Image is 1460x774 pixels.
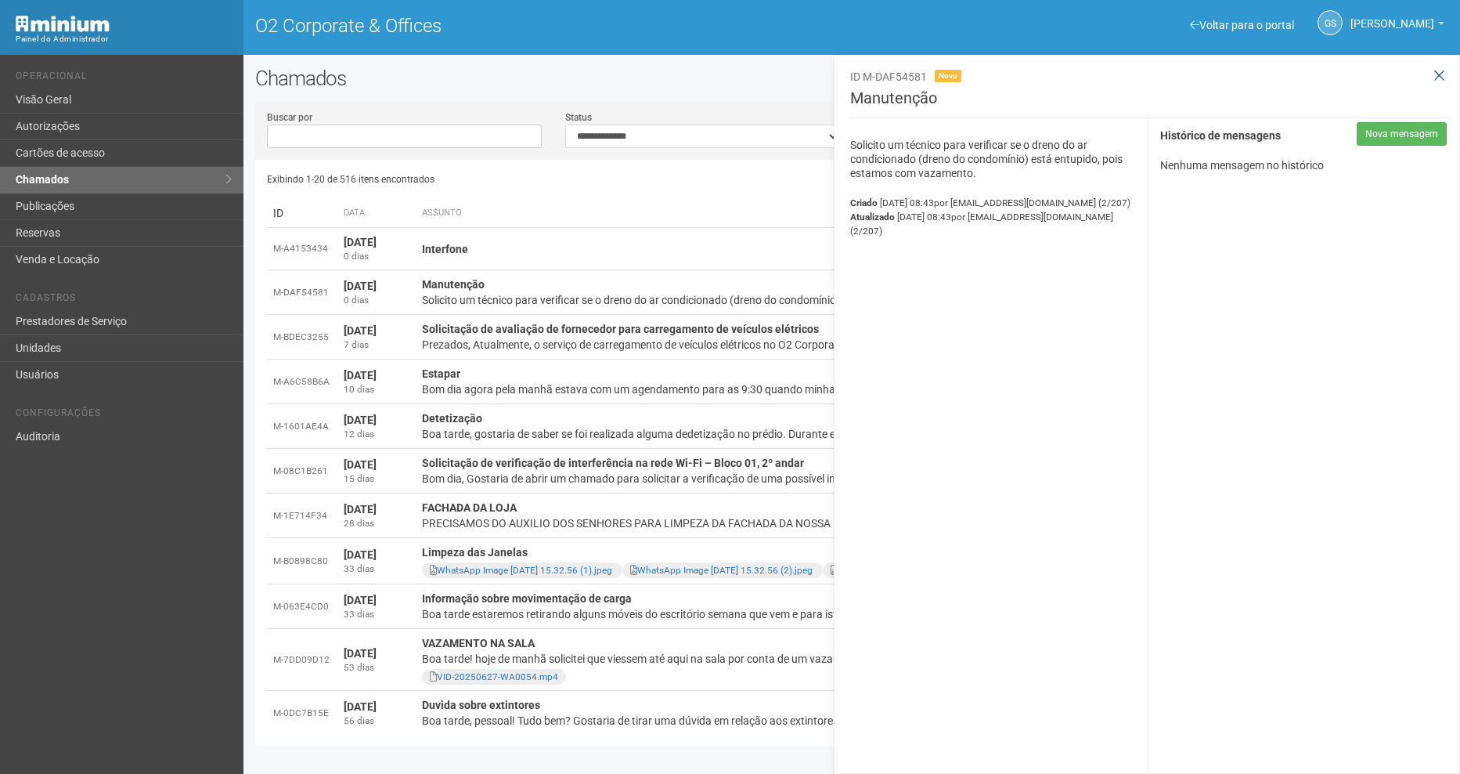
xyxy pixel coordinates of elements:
[422,637,535,649] strong: VAZAMENTO NA SALA
[267,584,337,629] td: M-063E4CD0
[255,16,840,36] h1: O2 Corporate & Offices
[344,414,377,426] strong: [DATE]
[430,671,558,682] a: VID-20250627-WA0054.mp4
[630,565,813,576] a: WhatsApp Image [DATE] 15.32.56 (2).jpeg
[430,565,612,576] a: WhatsApp Image [DATE] 15.32.56 (1).jpeg
[850,138,1137,180] p: Solicito um técnico para verificar se o dreno do ar condicionado (dreno do condomínio) está entup...
[267,404,337,449] td: M-1601AE4A
[344,324,377,337] strong: [DATE]
[16,292,232,309] li: Cadastros
[344,661,409,675] div: 53 dias
[422,501,517,514] strong: FACHADA DA LOJA
[337,199,416,228] th: Data
[422,426,1169,442] div: Boa tarde, gostaria de saber se foi realizada alguma dedetização no prédio. Durante esta semana ...
[422,278,485,291] strong: Manutenção
[1190,19,1294,31] a: Voltar para o portal
[267,449,337,494] td: M-08C1B261
[344,383,409,396] div: 10 dias
[422,337,1169,353] div: Prezados, Atualmente, o serviço de carregamento de veículos elétricos no O2 Corporate é fornecido...
[344,548,377,561] strong: [DATE]
[934,197,1130,208] span: por [EMAIL_ADDRESS][DOMAIN_NAME] (2/207)
[850,212,1113,237] span: [DATE] 08:43
[344,714,409,728] div: 56 dias
[416,199,1175,228] th: Assunto
[935,70,961,82] span: Novo
[344,647,377,660] strong: [DATE]
[16,16,110,32] img: Minium
[850,90,1447,118] h3: Manutenção
[344,503,377,515] strong: [DATE]
[344,700,377,713] strong: [DATE]
[1357,122,1447,146] button: Nova mensagem
[1350,2,1434,30] span: Gabriela Souza
[344,294,409,307] div: 0 dias
[422,367,460,380] strong: Estapar
[344,280,377,292] strong: [DATE]
[422,243,468,255] strong: Interfone
[565,110,592,125] label: Status
[422,412,482,425] strong: Detetização
[16,32,232,46] div: Painel do Administrador
[344,369,377,382] strong: [DATE]
[422,382,1169,397] div: Bom dia agora pela manhã estava com um agendamento para as 9:30 quando minha cliente estava chega...
[422,471,1169,486] div: Bom dia, Gostaria de abrir um chamado para solicitar a verificação de uma possível interferência ...
[344,472,409,486] div: 15 dias
[422,292,1169,308] div: Solicito um técnico para verificar se o dreno do ar condicionado (dreno do condomínio) está entup...
[422,699,540,711] strong: Duvida sobre extintores
[422,592,632,605] strong: Informação sobre movimentação de carga
[344,458,377,471] strong: [DATE]
[831,565,999,576] a: WhatsApp Image [DATE] 15.32.56.jpeg
[267,315,337,360] td: M-BDEC3255
[422,606,1169,622] div: Boa tarde estaremos retirando alguns móveis do escritório semana que vem e para isto teremos a ne...
[267,360,337,404] td: M-A6C58B6A
[344,250,409,263] div: 0 dias
[422,546,528,559] strong: Limpeza das Janelas
[344,236,377,248] strong: [DATE]
[267,629,337,691] td: M-7DD09D12
[422,515,1169,531] div: PRECISAMOS DO AUXILIO DOS SENHORES PARA LIMPEZA DA FACHADA DA NOSSA LOJA, ONDE A PRESENCA CONSTAN...
[422,651,1169,667] div: Boa tarde! hoje de manhã solicitei que viessem até aqui na sala por conta de um vazamento. o rapa...
[850,212,895,222] strong: Atualizado
[880,197,1130,208] span: [DATE] 08:43
[267,538,337,584] td: M-B0898C80
[850,197,878,208] strong: Criado
[344,608,409,621] div: 33 dias
[850,71,927,83] span: ID M-DAF54581
[16,407,232,424] li: Configurações
[1160,130,1281,143] strong: Histórico de mensagens
[267,199,337,228] td: ID
[422,323,819,335] strong: Solicitação de avaliação de fornecedor para carregamento de veículos elétricos
[267,168,853,191] div: Exibindo 1-20 de 516 itens encontrados
[267,494,337,538] td: M-1E714F34
[267,110,312,125] label: Buscar por
[1318,10,1343,35] a: GS
[267,691,337,736] td: M-0DC7B15E
[267,270,337,315] td: M-DAF54581
[850,212,1113,237] span: por [EMAIL_ADDRESS][DOMAIN_NAME] (2/207)
[344,594,377,606] strong: [DATE]
[422,713,1169,729] div: Boa tarde, pessoal! Tudo bem? Gostaria de tirar uma dúvida em relação aos extintores no nosso nov...
[344,517,409,530] div: 28 dias
[344,562,409,576] div: 33 dias
[344,338,409,352] div: 7 dias
[1160,158,1447,172] p: Nenhuma mensagem no histórico
[255,67,1448,90] h2: Chamados
[1350,20,1444,32] a: [PERSON_NAME]
[267,228,337,270] td: M-A4153434
[344,428,409,441] div: 12 dias
[16,71,232,87] li: Operacional
[422,457,804,469] strong: Solicitação de verificação de interferência na rede Wi-Fi – Bloco 01, 2º andar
